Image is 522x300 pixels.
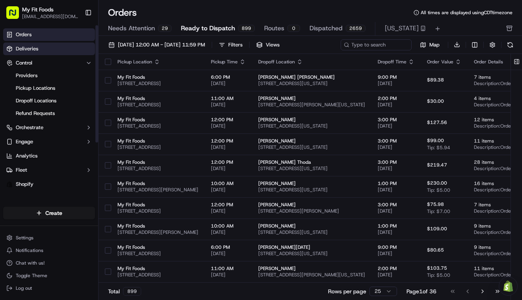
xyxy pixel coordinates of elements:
span: 4 items [474,95,515,102]
span: [STREET_ADDRESS][PERSON_NAME] [117,229,198,235]
span: [STREET_ADDRESS][US_STATE] [258,123,365,129]
span: Description: Order #882907, Customer: [PERSON_NAME][DATE], Customer's 14 Order, [US_STATE], Day: ... [474,250,515,257]
button: Notifications [3,245,95,256]
button: Start new chat [134,78,144,87]
span: Knowledge Base [16,114,60,122]
div: 29 [158,25,172,32]
span: [STREET_ADDRESS][PERSON_NAME] [258,208,365,214]
span: [STREET_ADDRESS][PERSON_NAME][US_STATE] [258,272,365,278]
p: Welcome 👋 [8,31,144,44]
span: 6:00 PM [211,74,246,80]
span: Notifications [16,247,43,254]
span: [STREET_ADDRESS] [117,80,198,87]
span: [STREET_ADDRESS][US_STATE] [258,250,365,257]
button: Create [3,207,95,219]
div: 📗 [8,115,14,121]
span: 3:00 PM [378,117,414,123]
span: $75.98 [427,201,444,207]
img: Shopify logo [6,181,13,187]
span: $80.65 [427,247,444,253]
button: Engage [3,135,95,148]
span: 3:00 PM [378,159,414,165]
span: Tip: $5.94 [427,144,450,151]
span: [DATE] 12:00 AM - [DATE] 11:59 PM [118,41,205,48]
span: 7 items [474,74,515,80]
span: [STREET_ADDRESS][PERSON_NAME] [117,187,198,193]
span: [DATE] [211,208,246,214]
span: [STREET_ADDRESS] [117,250,198,257]
span: Toggle Theme [16,272,47,279]
span: My Fit Foods [117,159,198,165]
span: Analytics [16,152,37,159]
span: [DATE] [378,80,414,87]
span: Pylon [78,133,95,139]
button: Views [253,39,283,50]
span: 9 items [474,223,515,229]
span: $89.38 [427,77,444,83]
span: Description: Order #878766, Customer: [PERSON_NAME], 3rd Order, [US_STATE], Day: [DATE] | Time: 1... [474,144,515,150]
span: [PERSON_NAME] [258,265,365,272]
span: 6:00 PM [211,244,246,250]
span: Description: Order #881616, Customer: [PERSON_NAME], Customer's 51 Order, [US_STATE], Day: [DATE]... [474,208,515,214]
span: Description: Order #819019, Customer: [PERSON_NAME] [PERSON_NAME], 4th Order, [US_STATE], Day: [D... [474,80,515,87]
span: 7 items [474,202,515,208]
div: 899 [238,25,255,32]
span: [DATE] [211,250,246,257]
span: $109.00 [427,226,447,232]
span: My Fit Foods [117,265,198,272]
span: My Fit Foods [117,74,198,80]
div: 899 [123,287,141,296]
img: 1736555255976-a54dd68f-1ca7-489b-9aae-adbdc363a1c4 [8,75,22,89]
span: [DATE] [211,123,246,129]
a: 💻API Documentation [63,111,130,125]
span: [PERSON_NAME] [258,180,365,187]
span: [DATE] [378,272,414,278]
span: $99.00 [427,137,444,144]
span: [STREET_ADDRESS][US_STATE] [258,187,365,193]
span: Orders [16,31,32,38]
div: Favorites [3,197,95,209]
div: Dropoff Location [258,59,365,65]
button: My Fit Foods[EMAIL_ADDRESS][DOMAIN_NAME] [3,3,82,22]
span: My Fit Foods [117,180,198,187]
span: [PERSON_NAME] [258,223,365,229]
span: 11 items [474,138,515,144]
span: 1:00 PM [378,180,414,187]
span: 11 items [474,265,515,272]
span: 12:00 PM [211,159,246,165]
span: Description: Order #868992, Customer: [PERSON_NAME], Customer's 5 Order, [US_STATE], Day: [DATE] ... [474,102,515,108]
span: [DATE] [211,144,246,150]
span: Control [16,59,32,67]
span: My Fit Foods [117,138,198,144]
span: 12:00 PM [211,202,246,208]
span: 1:00 PM [378,223,414,229]
div: 2659 [346,25,365,32]
button: [EMAIL_ADDRESS][DOMAIN_NAME] [22,13,78,20]
span: Tip: $5.00 [427,187,450,193]
span: Description: Order #882891, Customer: [PERSON_NAME], 1st Order, [US_STATE], Day: [DATE] | Time: 1... [474,229,515,235]
span: Tip: $5.00 [427,272,450,278]
span: [PERSON_NAME] Thoda [258,159,365,165]
span: 10:00 AM [211,223,246,229]
div: Pickup Location [117,59,198,65]
div: Page 1 of 36 [406,287,436,295]
span: [DATE] [378,229,414,235]
span: Dropoff Locations [16,97,56,104]
button: Settings [3,232,95,243]
span: 12:00 PM [211,117,246,123]
span: 10:00 AM [211,180,246,187]
span: [DATE] [378,102,414,108]
div: Order Value [427,59,461,65]
span: Pickup Locations [16,85,55,92]
span: Log out [16,285,32,291]
button: Toggle Theme [3,270,95,281]
a: Dropoff Locations [13,95,86,106]
span: 16 items [474,180,515,187]
span: [STREET_ADDRESS][US_STATE] [258,80,365,87]
div: 💻 [67,115,73,121]
span: Description: Order #883046, Customer: [PERSON_NAME], Customer's 72 Order, [US_STATE], Day: [DATE]... [474,272,515,278]
span: [DATE] [211,187,246,193]
span: Description: Order #880426, Customer: [PERSON_NAME], Customer's 118 Order, [US_STATE], Day: [DATE... [474,187,515,193]
span: 28 items [474,159,515,165]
